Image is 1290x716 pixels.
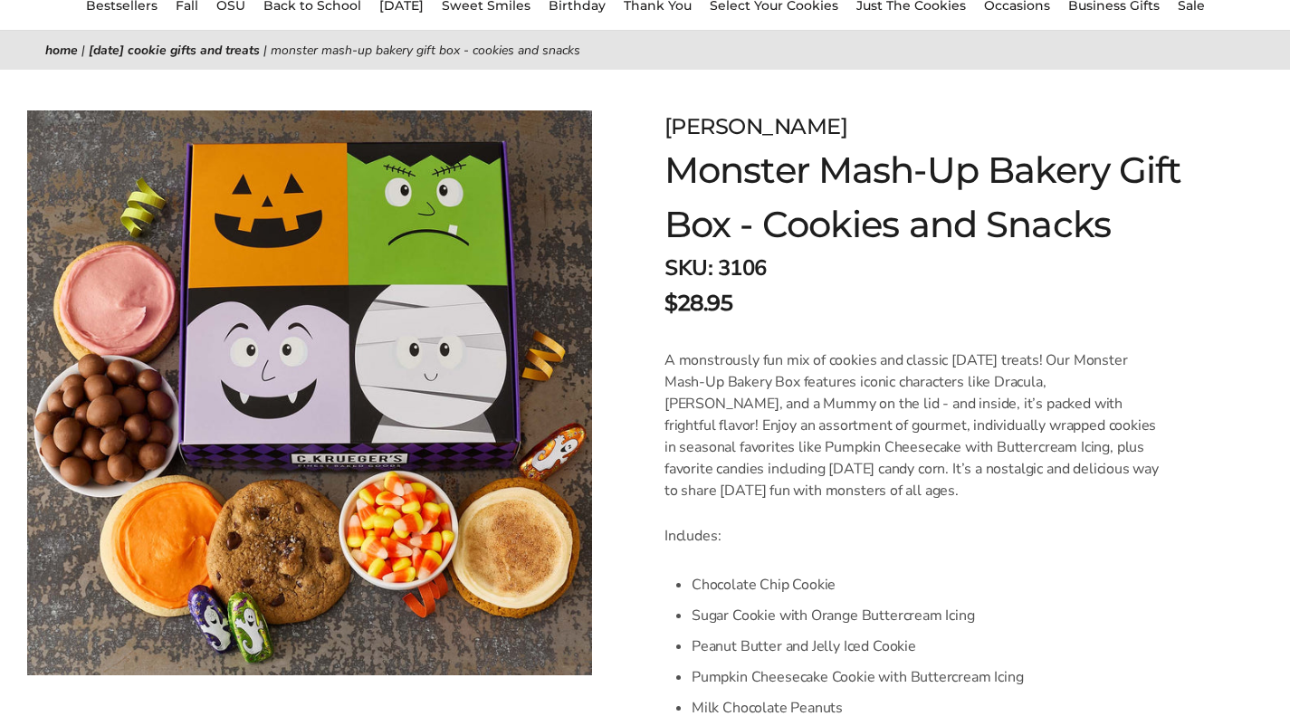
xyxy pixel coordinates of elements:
[692,662,1160,692] li: Pumpkin Cheesecake Cookie with Buttercream Icing
[692,631,1160,662] li: Peanut Butter and Jelly Iced Cookie
[271,42,580,59] span: Monster Mash-Up Bakery Gift Box - Cookies and Snacks
[45,42,78,59] a: Home
[45,40,1245,61] nav: breadcrumbs
[718,253,767,282] span: 3106
[692,569,1160,600] li: Chocolate Chip Cookie
[692,600,1160,631] li: Sugar Cookie with Orange Buttercream Icing
[664,110,1199,143] div: [PERSON_NAME]
[27,110,592,675] img: Monster Mash-Up Bakery Gift Box - Cookies and Snacks
[81,42,85,59] span: |
[664,253,712,282] strong: SKU:
[89,42,260,59] a: [DATE] Cookie Gifts and Treats
[664,287,732,320] span: $28.95
[263,42,267,59] span: |
[664,349,1160,501] p: A monstrously fun mix of cookies and classic [DATE] treats! Our Monster Mash-Up Bakery Box featur...
[664,525,1160,547] p: Includes:
[664,143,1199,252] h1: Monster Mash-Up Bakery Gift Box - Cookies and Snacks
